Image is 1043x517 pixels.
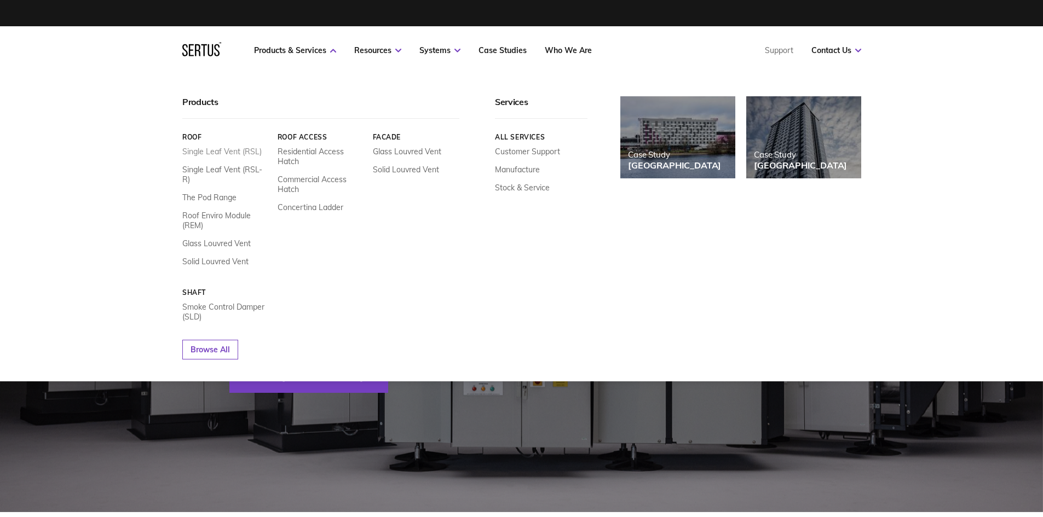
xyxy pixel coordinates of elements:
a: Roof Access [277,133,364,141]
a: Roof Enviro Module (REM) [182,211,269,230]
a: Stock & Service [495,183,550,193]
a: Browse All [182,340,238,359]
a: Customer Support [495,147,560,156]
a: Manufacture [495,165,540,175]
a: Concertina Ladder [277,202,343,212]
a: Glass Louvred Vent [372,147,441,156]
a: Support [765,45,793,55]
a: Roof [182,133,269,141]
a: Glass Louvred Vent [182,239,251,248]
div: Case Study [628,149,721,160]
a: Residential Access Hatch [277,147,364,166]
a: Single Leaf Vent (RSL) [182,147,262,156]
a: Resources [354,45,401,55]
a: Who We Are [545,45,592,55]
div: [GEOGRAPHIC_DATA] [754,160,847,171]
a: Smoke Control Damper (SLD) [182,302,269,322]
a: Case Study[GEOGRAPHIC_DATA] [620,96,735,178]
a: Case Studies [479,45,527,55]
div: Case Study [754,149,847,160]
div: Products [182,96,459,119]
div: [GEOGRAPHIC_DATA] [628,160,721,171]
a: Systems [419,45,460,55]
a: Solid Louvred Vent [182,257,249,266]
a: Single Leaf Vent (RSL-R) [182,165,269,184]
a: Contact Us [811,45,861,55]
a: The Pod Range [182,193,237,202]
a: Facade [372,133,459,141]
iframe: Chat Widget [846,390,1043,517]
div: Services [495,96,587,119]
a: Commercial Access Hatch [277,175,364,194]
a: Case Study[GEOGRAPHIC_DATA] [746,96,861,178]
a: Shaft [182,288,269,297]
a: Solid Louvred Vent [372,165,439,175]
a: Products & Services [254,45,336,55]
a: All services [495,133,587,141]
